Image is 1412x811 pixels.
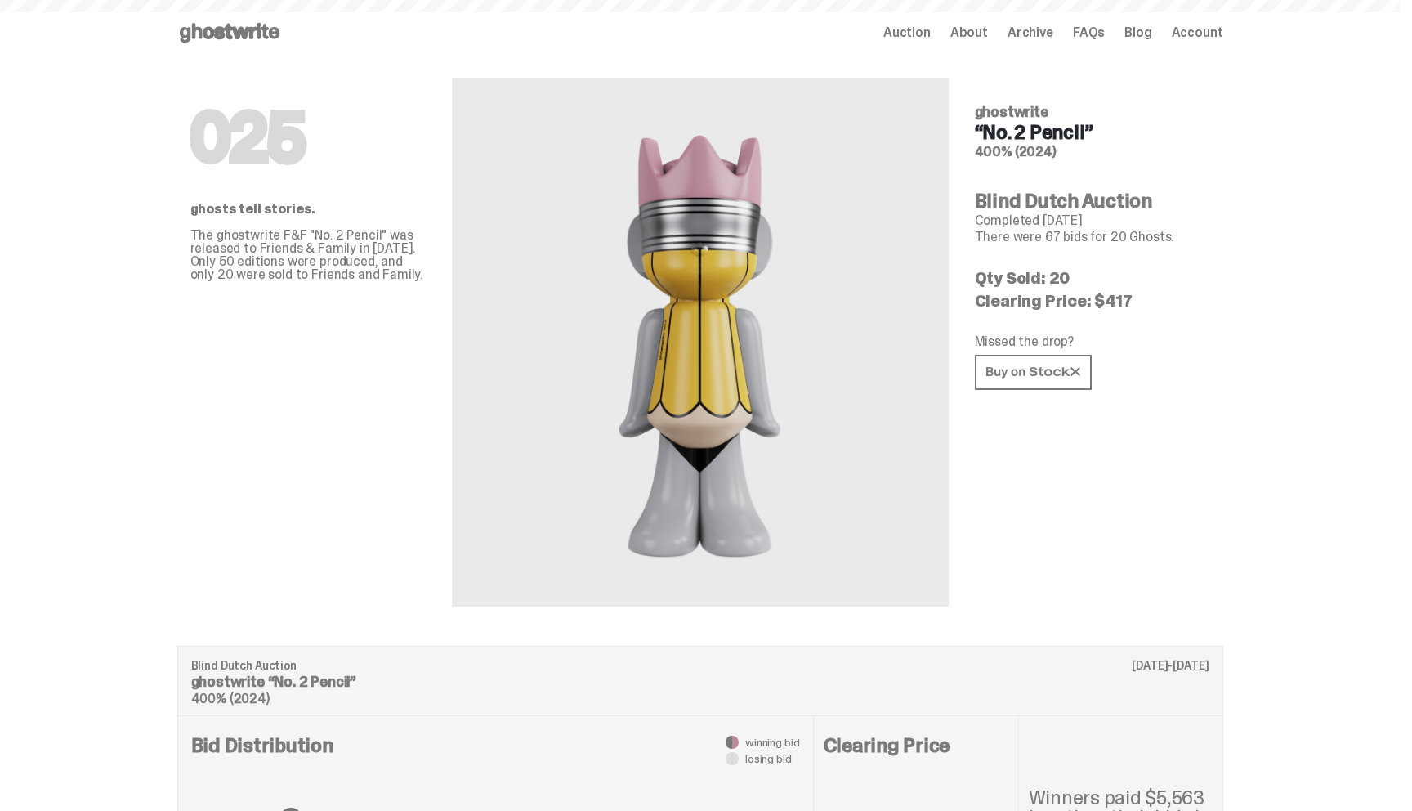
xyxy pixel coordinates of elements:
p: Qty Sold: 20 [975,270,1210,286]
p: Missed the drop? [975,335,1210,348]
p: Blind Dutch Auction [191,660,1209,671]
a: Account [1172,26,1223,39]
span: ghostwrite [975,102,1048,122]
a: FAQs [1073,26,1105,39]
p: ghosts tell stories. [190,203,426,216]
span: 400% (2024) [975,143,1057,160]
h4: “No. 2 Pencil” [975,123,1210,142]
p: There were 67 bids for 20 Ghosts. [975,231,1210,244]
p: [DATE]-[DATE] [1132,660,1209,671]
h4: Bid Distribution [191,736,800,808]
h4: Clearing Price [824,736,1008,755]
a: Archive [1008,26,1053,39]
a: About [950,26,988,39]
p: Completed [DATE] [975,214,1210,227]
h4: Blind Dutch Auction [975,191,1210,211]
p: ghostwrite “No. 2 Pencil” [191,674,1209,689]
p: Clearing Price: $417 [975,293,1210,309]
span: losing bid [745,753,792,764]
span: winning bid [745,737,799,748]
p: The ghostwrite F&F "No. 2 Pencil" was released to Friends & Family in [DATE]. Only 50 editions we... [190,229,426,281]
span: 400% (2024) [191,690,270,707]
h1: 025 [190,105,426,170]
img: ghostwrite&ldquo;No. 2 Pencil&rdquo; [574,118,826,567]
a: Blog [1124,26,1151,39]
a: Auction [883,26,931,39]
